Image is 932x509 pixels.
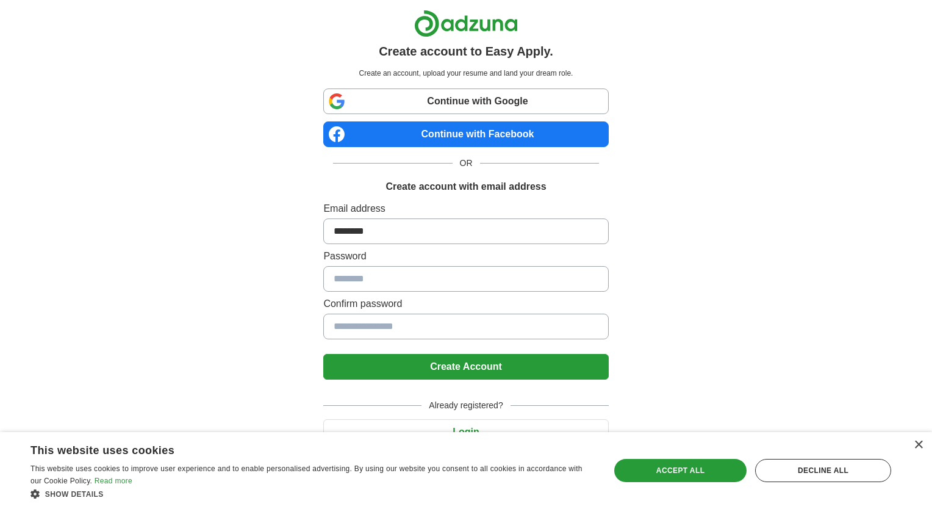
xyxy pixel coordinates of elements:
[323,297,608,311] label: Confirm password
[30,439,562,458] div: This website uses cookies
[95,477,132,485] a: Read more, opens a new window
[30,464,582,485] span: This website uses cookies to improve user experience and to enable personalised advertising. By u...
[30,488,593,500] div: Show details
[323,427,608,437] a: Login
[326,68,606,79] p: Create an account, upload your resume and land your dream role.
[614,459,747,482] div: Accept all
[323,121,608,147] a: Continue with Facebook
[453,157,480,170] span: OR
[45,490,104,499] span: Show details
[385,179,546,194] h1: Create account with email address
[323,419,608,445] button: Login
[914,441,923,450] div: Close
[755,459,891,482] div: Decline all
[414,10,518,37] img: Adzuna logo
[323,354,608,380] button: Create Account
[421,399,510,412] span: Already registered?
[323,88,608,114] a: Continue with Google
[379,42,553,60] h1: Create account to Easy Apply.
[323,249,608,264] label: Password
[323,201,608,216] label: Email address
